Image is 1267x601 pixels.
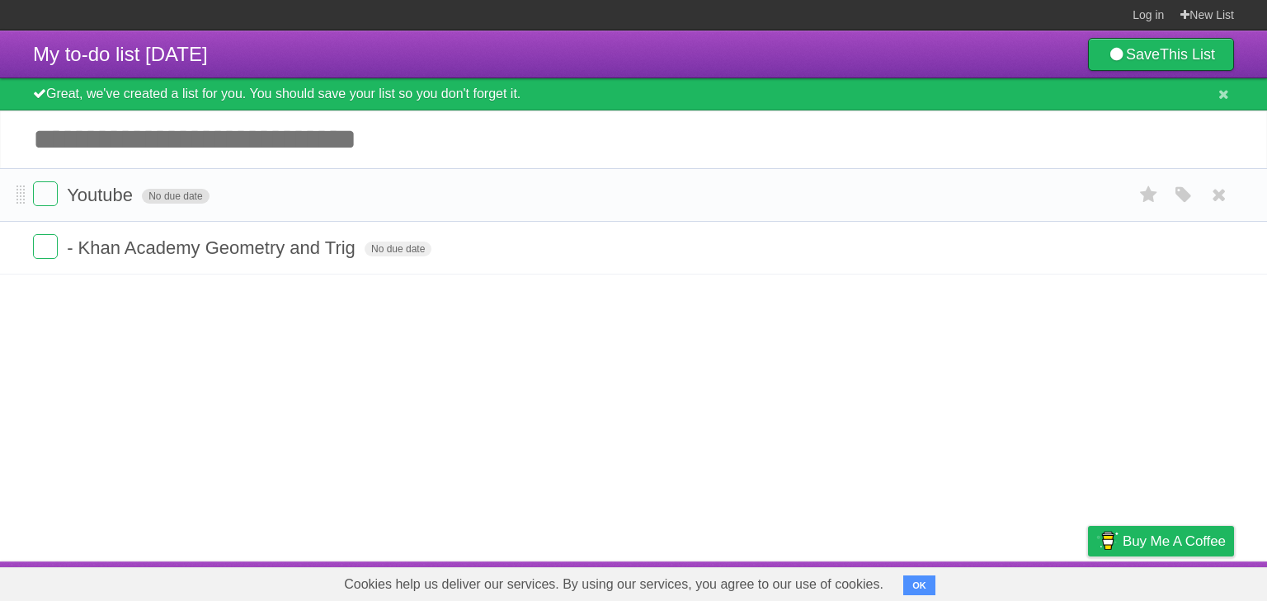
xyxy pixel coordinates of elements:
[33,43,208,65] span: My to-do list [DATE]
[869,566,903,597] a: About
[327,568,900,601] span: Cookies help us deliver our services. By using our services, you agree to our use of cookies.
[33,181,58,206] label: Done
[67,237,360,258] span: - Khan Academy Geometry and Trig
[1010,566,1047,597] a: Terms
[67,185,137,205] span: Youtube
[903,575,935,595] button: OK
[1133,181,1165,209] label: Star task
[1088,526,1234,556] a: Buy me a coffee
[1088,38,1234,71] a: SaveThis List
[1067,566,1109,597] a: Privacy
[1096,527,1119,555] img: Buy me a coffee
[1130,566,1234,597] a: Suggest a feature
[1160,46,1215,63] b: This List
[142,189,209,204] span: No due date
[365,242,431,256] span: No due date
[1123,527,1226,556] span: Buy me a coffee
[33,234,58,259] label: Done
[923,566,990,597] a: Developers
